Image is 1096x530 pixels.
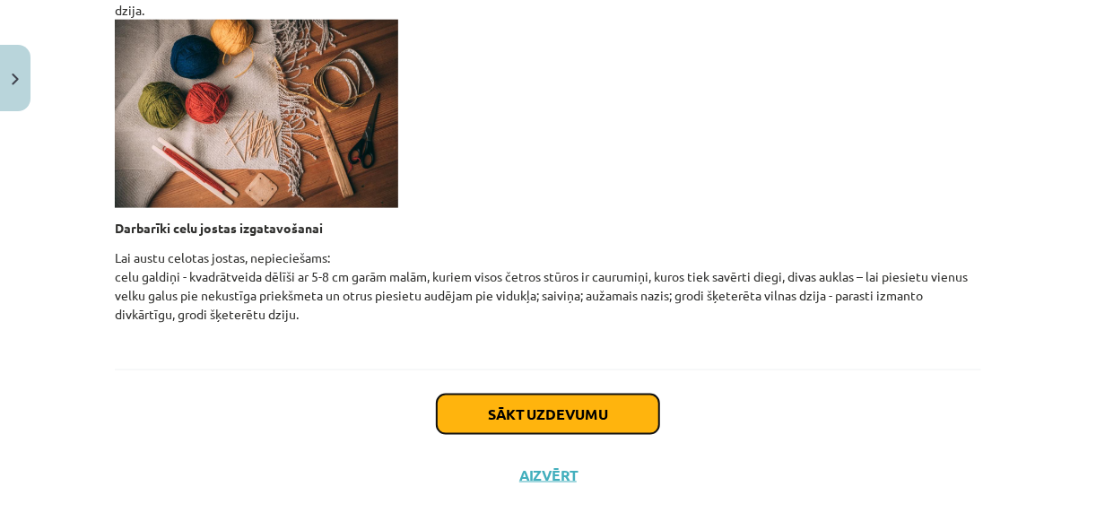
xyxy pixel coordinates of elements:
img: icon-close-lesson-0947bae3869378f0d4975bcd49f059093ad1ed9edebbc8119c70593378902aed.svg [12,74,19,85]
button: Aizvērt [514,466,582,484]
button: Sākt uzdevumu [437,395,659,434]
img: AD_4nXd3618J9_a5OXiYtnUnEaxxvOPoEZrjkZf1ylUJ8wj5ZH0yk67SAp1Ym7rh6AHRlnU6yO5xpRRZSycHfmrWaa1gTh5OM... [115,20,398,208]
p: Lai austu celotas jostas, nepieciešams: celu galdiņi - kvadrātveida dēlīši ar 5-8 cm garām malām,... [115,248,981,343]
strong: Darbarīki celu jostas izgatavošanai [115,220,323,236]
